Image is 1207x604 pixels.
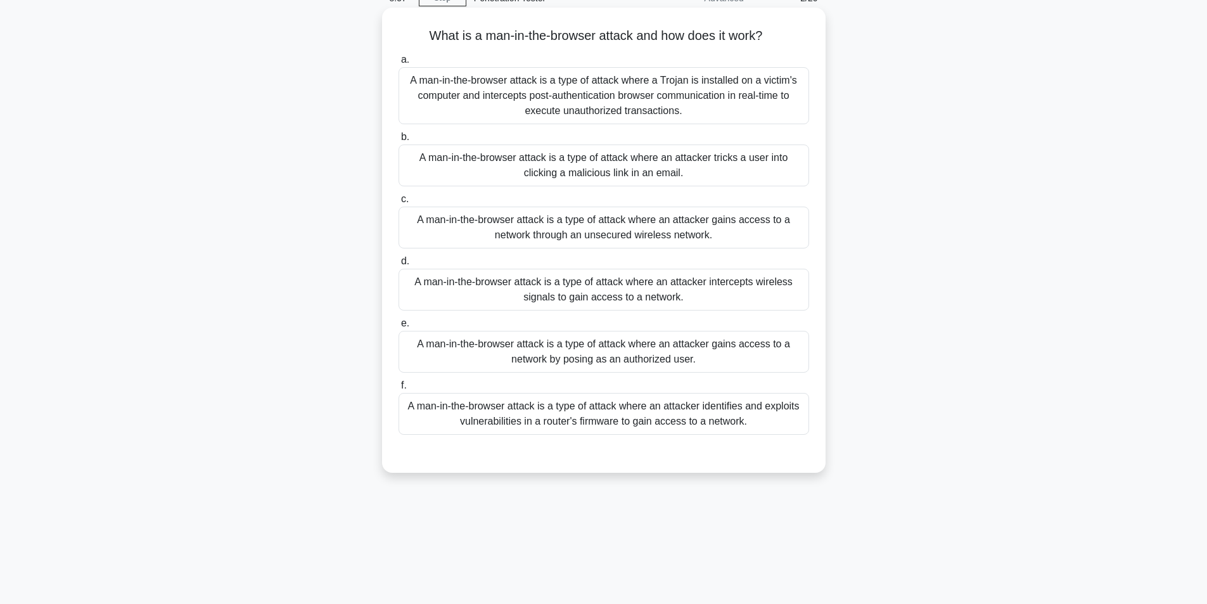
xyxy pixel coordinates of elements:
[399,331,809,373] div: A man-in-the-browser attack is a type of attack where an attacker gains access to a network by po...
[399,67,809,124] div: A man-in-the-browser attack is a type of attack where a Trojan is installed on a victim's compute...
[399,145,809,186] div: A man-in-the-browser attack is a type of attack where an attacker tricks a user into clicking a m...
[401,255,409,266] span: d.
[401,131,409,142] span: b.
[399,269,809,311] div: A man-in-the-browser attack is a type of attack where an attacker intercepts wireless signals to ...
[401,54,409,65] span: a.
[399,393,809,435] div: A man-in-the-browser attack is a type of attack where an attacker identifies and exploits vulnera...
[401,193,409,204] span: c.
[397,28,810,44] h5: What is a man-in-the-browser attack and how does it work?
[401,380,407,390] span: f.
[401,318,409,328] span: e.
[399,207,809,248] div: A man-in-the-browser attack is a type of attack where an attacker gains access to a network throu...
